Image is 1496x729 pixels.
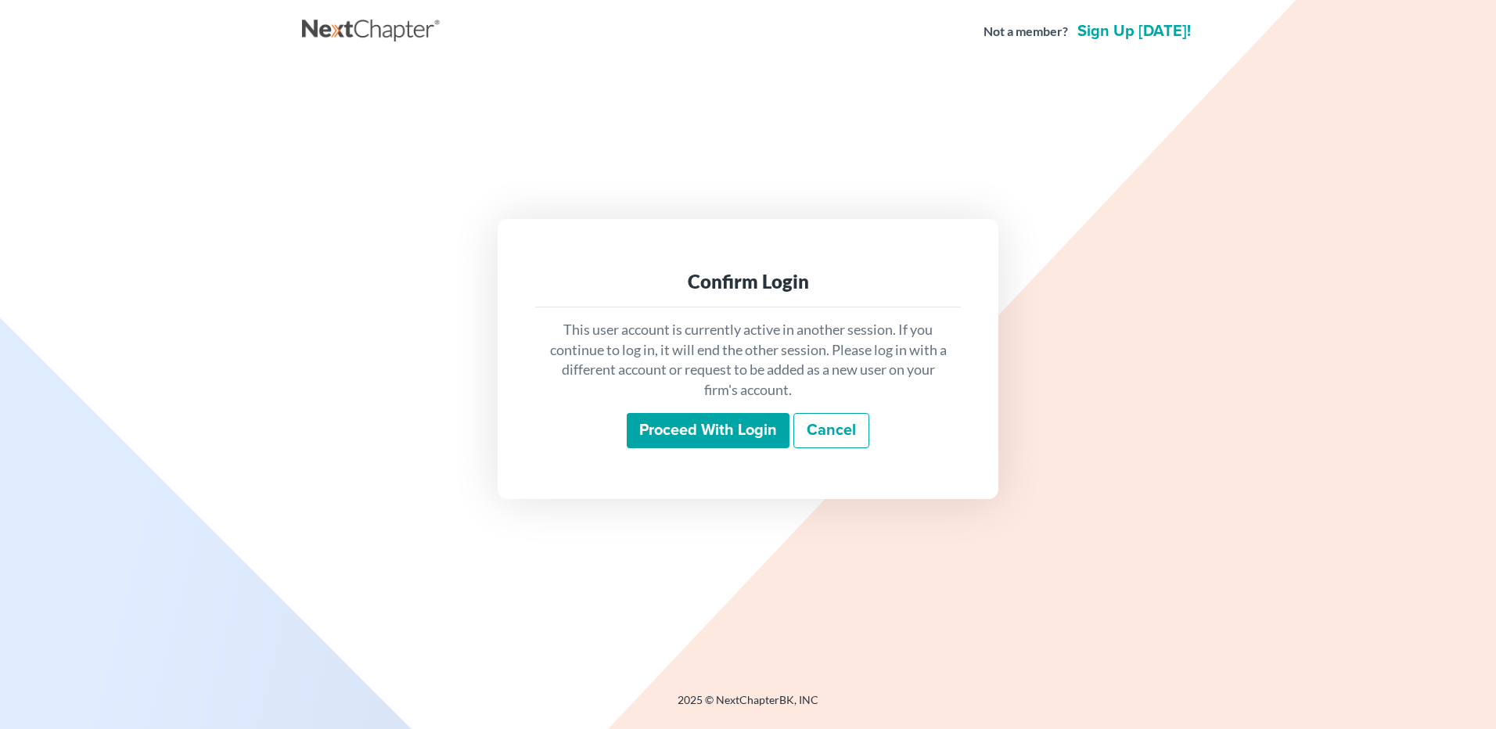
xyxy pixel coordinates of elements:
[984,23,1068,41] strong: Not a member?
[627,413,789,449] input: Proceed with login
[793,413,869,449] a: Cancel
[302,692,1194,720] div: 2025 © NextChapterBK, INC
[1074,23,1194,39] a: Sign up [DATE]!
[548,269,948,294] div: Confirm Login
[548,320,948,400] p: This user account is currently active in another session. If you continue to log in, it will end ...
